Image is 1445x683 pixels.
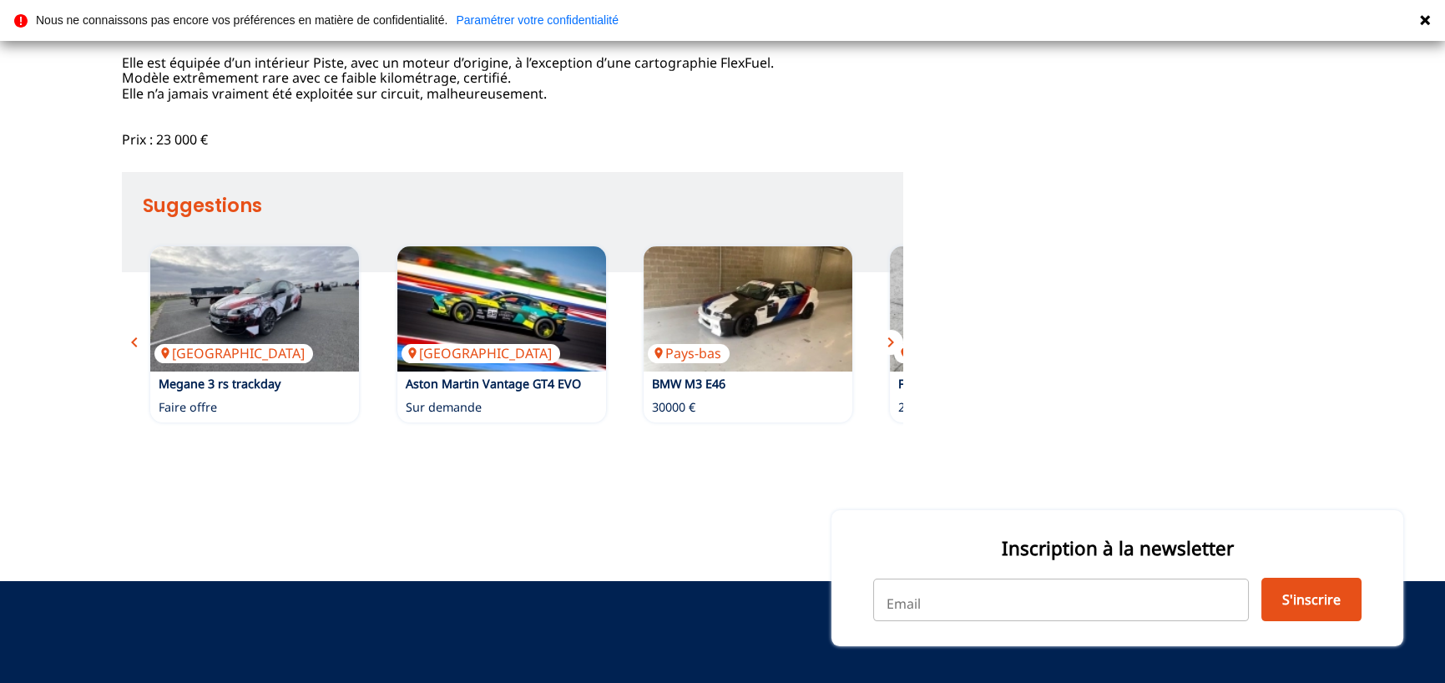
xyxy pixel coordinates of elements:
span: chevron_left [124,332,144,352]
a: Formel Renault 2000 FR4 LMR mit neu aufgebautem Motor [898,376,1230,392]
a: Paramétrer votre confidentialité [456,14,619,26]
p: Faire offre [159,399,217,416]
a: Formel Renault 2000 FR4 LMR mit neu aufgebautem Motor[GEOGRAPHIC_DATA] [890,246,1099,372]
a: Aston Martin Vantage GT4 EVO[GEOGRAPHIC_DATA] [397,246,606,372]
button: S'inscrire [1261,578,1362,621]
p: Pays-bas [648,344,730,362]
img: Formel Renault 2000 FR4 LMR mit neu aufgebautem Motor [890,246,1099,372]
p: Inscription à la newsletter [873,535,1362,561]
button: chevron_left [122,330,147,355]
p: [GEOGRAPHIC_DATA] [154,344,313,362]
a: BMW M3 E46Pays-bas [644,246,852,372]
a: BMW M3 E46 [652,376,725,392]
span: chevron_right [881,332,901,352]
a: Aston Martin Vantage GT4 EVO [406,376,581,392]
input: Email [873,579,1249,620]
p: 24800 € [898,399,942,416]
a: Megane 3 rs trackday[GEOGRAPHIC_DATA] [150,246,359,372]
p: 30000 € [652,399,695,416]
img: BMW M3 E46 [644,246,852,372]
p: Sur demande [406,399,482,416]
a: Megane 3 rs trackday [159,376,280,392]
button: chevron_right [878,330,903,355]
p: Nous ne connaissons pas encore vos préférences en matière de confidentialité. [36,14,447,26]
img: Megane 3 rs trackday [150,246,359,372]
img: Aston Martin Vantage GT4 EVO [397,246,606,372]
p: [GEOGRAPHIC_DATA] [402,344,560,362]
h2: Suggestions [143,189,903,222]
